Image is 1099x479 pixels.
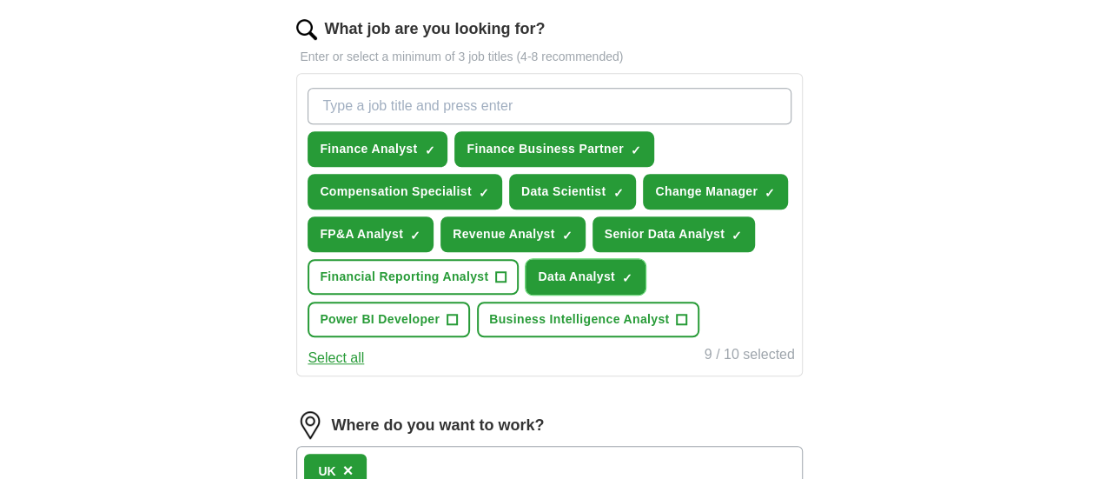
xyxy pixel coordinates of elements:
[296,411,324,439] img: location.png
[631,143,641,157] span: ✓
[622,271,632,285] span: ✓
[477,302,699,337] button: Business Intelligence Analyst
[605,225,725,243] span: Senior Data Analyst
[453,225,555,243] span: Revenue Analyst
[765,186,775,200] span: ✓
[308,174,502,210] button: Compensation Specialist✓
[643,174,788,210] button: Change Manager✓
[467,140,623,158] span: Finance Business Partner
[320,140,417,158] span: Finance Analyst
[732,229,742,243] span: ✓
[424,143,434,157] span: ✓
[489,310,669,329] span: Business Intelligence Analyst
[538,268,615,286] span: Data Analyst
[612,186,623,200] span: ✓
[320,268,488,286] span: Financial Reporting Analyst
[308,348,364,369] button: Select all
[296,48,802,66] p: Enter or select a minimum of 3 job titles (4-8 recommended)
[308,88,791,124] input: Type a job title and press enter
[320,183,472,201] span: Compensation Specialist
[308,302,470,337] button: Power BI Developer
[655,183,758,201] span: Change Manager
[562,229,573,243] span: ✓
[521,183,606,201] span: Data Scientist
[324,17,545,41] label: What job are you looking for?
[331,414,544,437] label: Where do you want to work?
[509,174,637,210] button: Data Scientist✓
[308,216,434,252] button: FP&A Analyst✓
[454,131,653,167] button: Finance Business Partner✓
[705,344,795,369] div: 9 / 10 selected
[410,229,420,243] span: ✓
[479,186,489,200] span: ✓
[296,19,317,40] img: search.png
[526,259,645,295] button: Data Analyst✓
[308,131,447,167] button: Finance Analyst✓
[320,225,403,243] span: FP&A Analyst
[593,216,755,252] button: Senior Data Analyst✓
[440,216,586,252] button: Revenue Analyst✓
[308,259,519,295] button: Financial Reporting Analyst
[320,310,440,329] span: Power BI Developer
